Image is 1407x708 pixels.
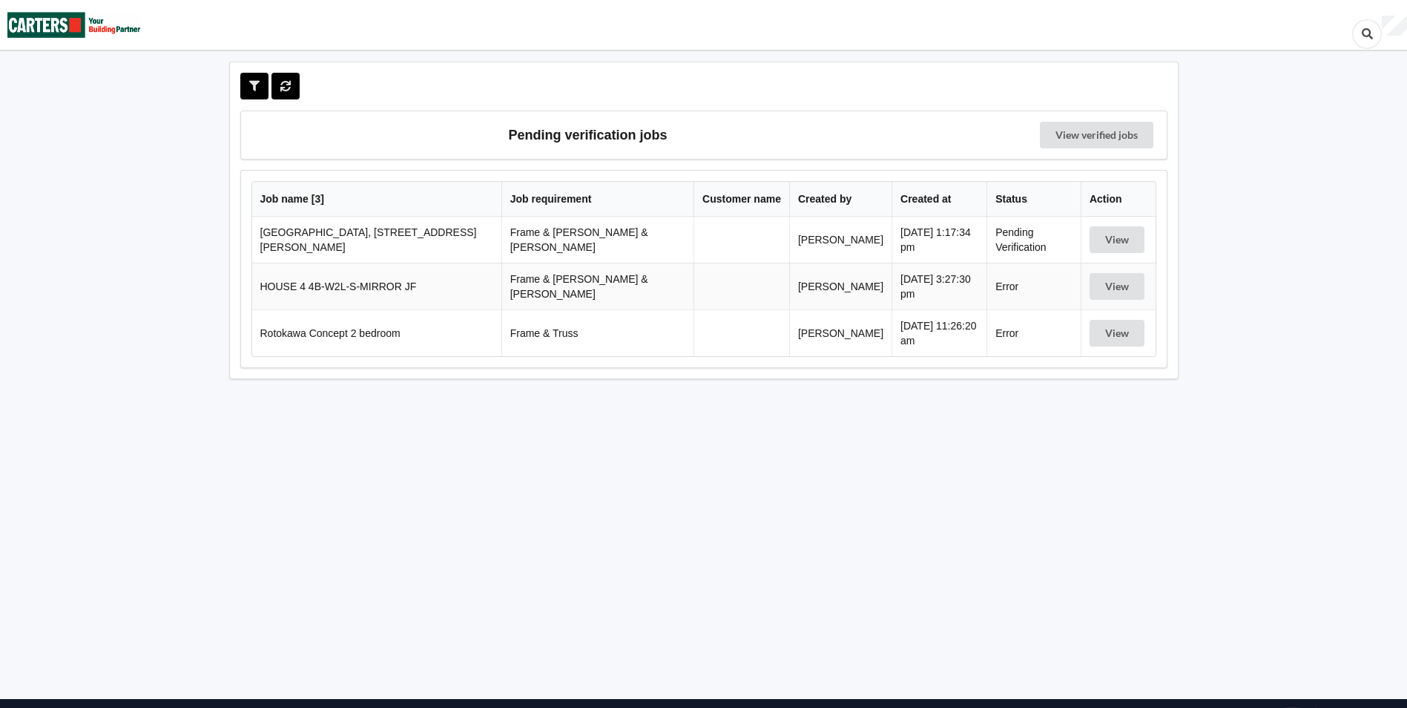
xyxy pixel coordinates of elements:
button: View [1090,226,1144,253]
td: [DATE] 11:26:20 am [892,309,986,356]
td: [PERSON_NAME] [789,309,892,356]
td: [PERSON_NAME] [789,217,892,263]
button: View [1090,273,1144,300]
th: Action [1081,182,1156,217]
th: Customer name [693,182,789,217]
td: Error [986,263,1081,309]
a: View [1090,327,1147,339]
td: Frame & Truss [501,309,693,356]
th: Created at [892,182,986,217]
td: [DATE] 1:17:34 pm [892,217,986,263]
td: Rotokawa Concept 2 bedroom [252,309,501,356]
td: [DATE] 3:27:30 pm [892,263,986,309]
a: View verified jobs [1040,122,1153,148]
td: Pending Verification [986,217,1081,263]
th: Job requirement [501,182,693,217]
td: Error [986,309,1081,356]
a: View [1090,281,1147,292]
h3: Pending verification jobs [251,122,925,148]
th: Status [986,182,1081,217]
button: View [1090,320,1144,347]
a: View [1090,234,1147,246]
td: [PERSON_NAME] [789,263,892,309]
td: [GEOGRAPHIC_DATA], [STREET_ADDRESS][PERSON_NAME] [252,217,501,263]
img: Carters [7,1,141,49]
div: User Profile [1382,16,1407,36]
th: Created by [789,182,892,217]
td: HOUSE 4 4B-W2L-S-MIRROR JF [252,263,501,309]
td: Frame & [PERSON_NAME] & [PERSON_NAME] [501,263,693,309]
td: Frame & [PERSON_NAME] & [PERSON_NAME] [501,217,693,263]
th: Job name [ 3 ] [252,182,501,217]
